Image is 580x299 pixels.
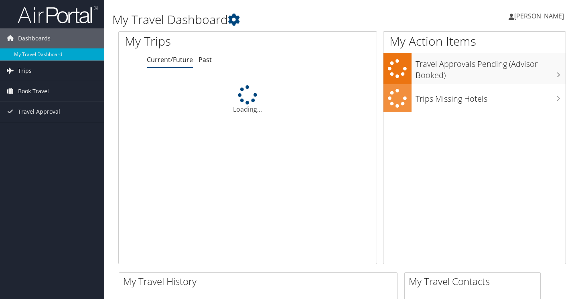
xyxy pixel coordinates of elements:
h1: My Trips [125,33,263,50]
img: airportal-logo.png [18,5,98,24]
h2: My Travel History [123,275,397,288]
h2: My Travel Contacts [409,275,540,288]
h1: My Travel Dashboard [112,11,419,28]
h3: Trips Missing Hotels [416,89,566,104]
a: Travel Approvals Pending (Advisor Booked) [383,53,566,84]
span: [PERSON_NAME] [514,12,564,20]
a: Trips Missing Hotels [383,84,566,112]
span: Travel Approval [18,102,60,122]
span: Dashboards [18,28,51,48]
span: Trips [18,61,32,81]
div: Loading... [119,85,377,114]
h3: Travel Approvals Pending (Advisor Booked) [416,54,566,81]
a: [PERSON_NAME] [509,4,572,28]
h1: My Action Items [383,33,566,50]
a: Current/Future [147,55,193,64]
span: Book Travel [18,81,49,101]
a: Past [199,55,212,64]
